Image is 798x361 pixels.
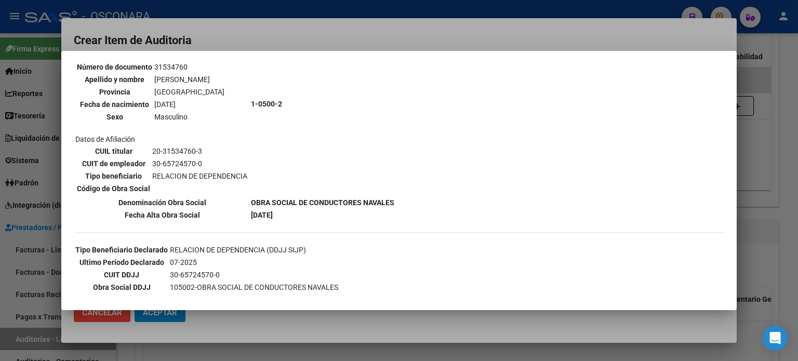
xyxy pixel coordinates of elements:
[75,282,168,293] th: Obra Social DDJJ
[152,158,248,169] td: 30-65724570-0
[76,111,153,123] th: Sexo
[154,99,225,110] td: [DATE]
[76,86,153,98] th: Provincia
[169,244,339,256] td: RELACION DE DEPENDENCIA (DDJJ SIJP)
[76,145,151,157] th: CUIL titular
[154,86,225,98] td: [GEOGRAPHIC_DATA]
[75,197,249,208] th: Denominación Obra Social
[76,61,153,73] th: Número de documento
[154,74,225,85] td: [PERSON_NAME]
[75,209,249,221] th: Fecha Alta Obra Social
[75,257,168,268] th: Ultimo Período Declarado
[251,198,394,207] b: OBRA SOCIAL DE CONDUCTORES NAVALES
[75,12,249,196] td: Datos personales Datos de Afiliación
[763,326,788,351] div: Open Intercom Messenger
[169,257,339,268] td: 07-2025
[169,269,339,280] td: 30-65724570-0
[76,158,151,169] th: CUIT de empleador
[154,111,225,123] td: Masculino
[76,183,151,194] th: Código de Obra Social
[76,74,153,85] th: Apellido y nombre
[152,170,248,182] td: RELACION DE DEPENDENCIA
[152,145,248,157] td: 20-31534760-3
[251,100,282,108] b: 1-0500-2
[75,244,168,256] th: Tipo Beneficiario Declarado
[169,282,339,293] td: 105002-OBRA SOCIAL DE CONDUCTORES NAVALES
[76,170,151,182] th: Tipo beneficiario
[251,211,273,219] b: [DATE]
[154,61,225,73] td: 31534760
[76,99,153,110] th: Fecha de nacimiento
[75,269,168,280] th: CUIT DDJJ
